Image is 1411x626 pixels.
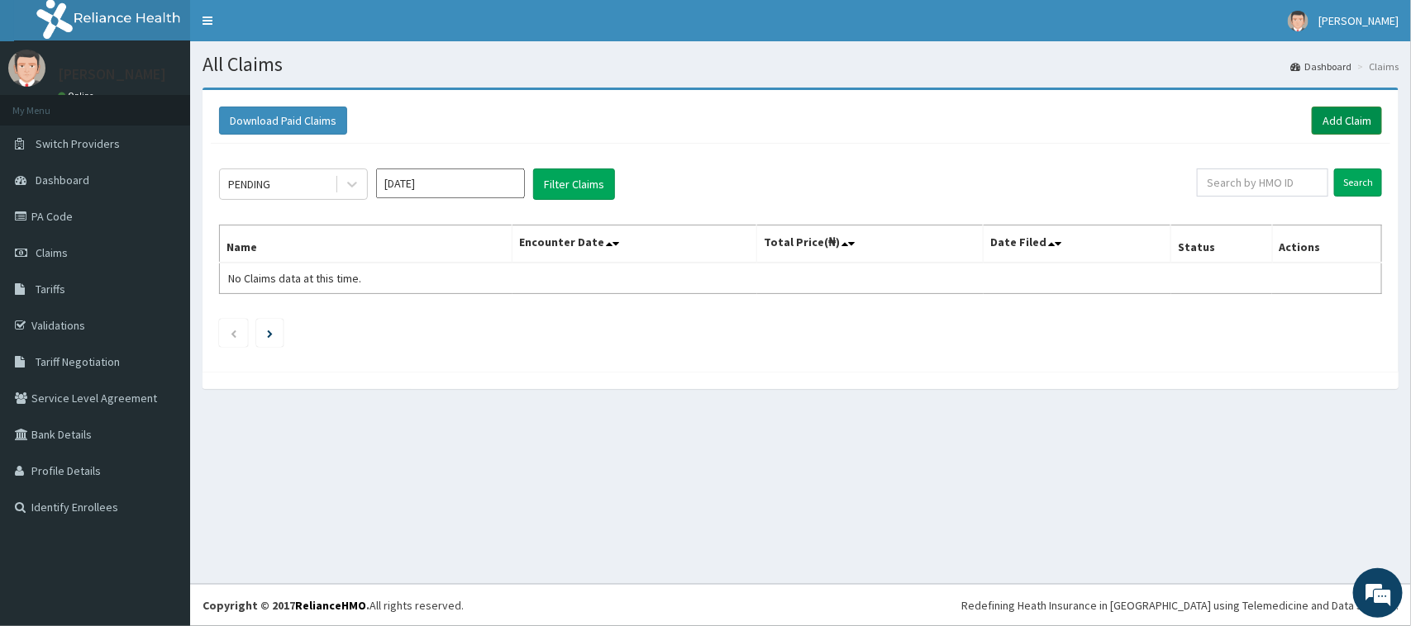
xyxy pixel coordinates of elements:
a: RelianceHMO [295,598,366,613]
span: Dashboard [36,173,89,187]
span: [PERSON_NAME] [1318,13,1399,28]
input: Select Month and Year [376,168,525,198]
footer: All rights reserved. [190,584,1411,626]
a: Dashboard [1290,59,1351,74]
th: Name [220,225,512,263]
p: [PERSON_NAME] [58,67,166,82]
h1: All Claims [203,54,1399,75]
span: We're online! [96,208,228,375]
a: Add Claim [1312,107,1382,135]
th: Encounter Date [512,225,757,263]
div: Chat with us now [86,92,278,114]
a: Next page [267,325,273,340]
span: Tariff Negotiation [36,354,120,369]
div: Redefining Heath Insurance in [GEOGRAPHIC_DATA] using Telemedicine and Data Science! [961,597,1399,614]
div: Minimize live chat window [271,8,311,48]
th: Actions [1272,225,1381,263]
img: User Image [1288,11,1309,31]
th: Status [1171,225,1272,263]
span: Tariffs [36,282,65,296]
span: No Claims data at this time. [228,271,361,286]
input: Search [1334,168,1382,197]
textarea: Type your message and hit 'Enter' [8,451,315,509]
span: Claims [36,245,68,260]
th: Total Price(₦) [757,225,984,263]
strong: Copyright © 2017 . [203,598,369,613]
th: Date Filed [984,225,1171,263]
img: d_794563401_company_1708531726252_794563401 [31,83,67,124]
li: Claims [1353,59,1399,74]
a: Previous page [230,325,237,340]
div: PENDING [228,176,270,192]
a: Online [58,90,98,102]
button: Download Paid Claims [219,107,347,135]
button: Filter Claims [533,168,615,200]
span: Switch Providers [36,136,120,151]
img: User Image [8,50,45,87]
input: Search by HMO ID [1197,168,1328,197]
